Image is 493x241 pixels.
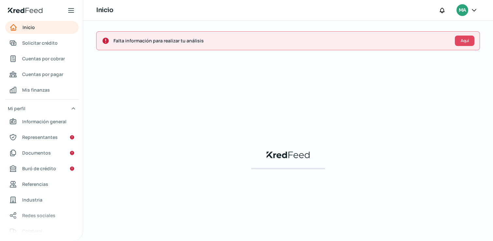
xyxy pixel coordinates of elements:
span: Buró de crédito [22,164,56,173]
a: Redes sociales [5,209,79,222]
span: Solicitar crédito [22,39,58,47]
span: Información general [22,117,67,126]
span: MA [459,7,466,14]
a: Referencias [5,178,79,191]
span: Falta información para realizar tu análisis [113,37,450,45]
span: Industria [22,196,42,204]
span: Cuentas por pagar [22,70,63,78]
a: Cuentas por cobrar [5,52,79,65]
a: Información general [5,115,79,128]
span: Representantes [22,133,58,141]
span: Redes sociales [22,211,55,219]
a: Cuentas por pagar [5,68,79,81]
button: Aquí [455,36,474,46]
span: Mi perfil [8,104,25,113]
h1: Inicio [96,6,113,15]
a: Buró de crédito [5,162,79,175]
span: Aquí [461,39,469,43]
a: Solicitar crédito [5,37,79,50]
span: Cuentas por cobrar [22,54,65,63]
a: Documentos [5,146,79,159]
a: Mis finanzas [5,83,79,97]
a: Representantes [5,131,79,144]
span: Referencias [22,180,48,188]
a: Colateral [5,225,79,238]
span: Documentos [22,149,51,157]
a: Industria [5,193,79,206]
span: Inicio [22,23,35,31]
span: Mis finanzas [22,86,50,94]
span: Colateral [22,227,42,235]
a: Inicio [5,21,79,34]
